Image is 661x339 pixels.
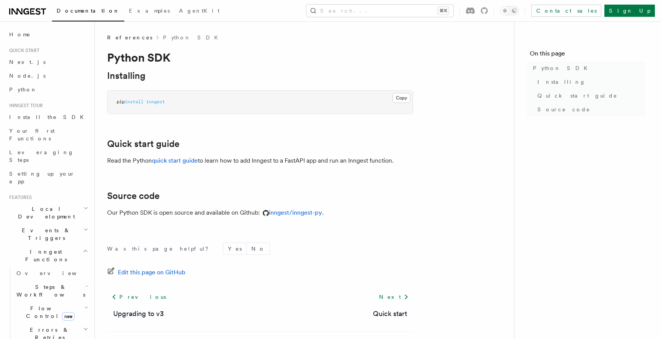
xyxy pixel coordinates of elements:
span: Python [9,86,37,93]
a: Installing [107,70,145,81]
a: Examples [124,2,174,21]
span: Overview [16,270,95,276]
span: Features [6,194,32,200]
a: Your first Functions [6,124,90,145]
button: Toggle dark mode [500,6,519,15]
span: Source code [537,106,590,113]
a: Leveraging Steps [6,145,90,167]
span: References [107,34,152,41]
a: Contact sales [531,5,601,17]
a: Installing [534,75,646,89]
span: pip [117,99,125,104]
button: No [247,243,270,254]
span: Steps & Workflows [13,283,85,298]
a: Next [374,290,413,304]
a: Quick start guide [107,139,179,149]
a: Source code [534,103,646,116]
p: Was this page helpful? [107,245,214,253]
button: Steps & Workflows [13,280,90,302]
span: Python SDK [533,64,592,72]
span: Quick start [6,47,39,54]
span: Installing [537,78,586,86]
a: Overview [13,266,90,280]
span: Local Development [6,205,83,220]
span: Examples [129,8,170,14]
button: Yes [223,243,246,254]
button: Inngest Functions [6,245,90,266]
a: Python SDK [163,34,223,41]
span: Quick start guide [537,92,617,99]
h1: Python SDK [107,51,413,64]
a: Next.js [6,55,90,69]
span: inngest [146,99,165,104]
button: Search...⌘K [306,5,453,17]
a: Setting up your app [6,167,90,188]
a: Install the SDK [6,110,90,124]
a: Edit this page on GitHub [107,267,186,278]
span: Your first Functions [9,128,55,142]
a: Quick start [373,308,407,319]
h4: On this page [530,49,646,61]
a: Home [6,28,90,41]
span: Node.js [9,73,46,79]
p: Read the Python to learn how to add Inngest to a FastAPI app and run an Inngest function. [107,155,413,166]
a: Documentation [52,2,124,21]
span: Install the SDK [9,114,88,120]
button: Local Development [6,202,90,223]
a: quick start guide [152,157,198,164]
span: Leveraging Steps [9,149,74,163]
a: Python SDK [530,61,646,75]
span: Flow Control [13,305,84,320]
span: AgentKit [179,8,220,14]
a: Sign Up [604,5,655,17]
span: Events & Triggers [6,227,83,242]
span: Next.js [9,59,46,65]
a: Quick start guide [534,89,646,103]
span: new [62,312,75,321]
button: Copy [392,93,410,103]
a: Source code [107,191,160,201]
a: inngest/inngest-py [260,209,322,216]
a: AgentKit [174,2,224,21]
span: Inngest tour [6,103,43,109]
a: Previous [107,290,170,304]
button: Flow Controlnew [13,302,90,323]
span: Inngest Functions [6,248,83,263]
a: Python [6,83,90,96]
span: Home [9,31,31,38]
span: Edit this page on GitHub [118,267,186,278]
span: Setting up your app [9,171,75,184]
button: Events & Triggers [6,223,90,245]
span: install [125,99,143,104]
p: Our Python SDK is open source and available on Github: . [107,207,413,218]
a: Upgrading to v3 [113,308,164,319]
span: Documentation [57,8,120,14]
kbd: ⌘K [438,7,449,15]
a: Node.js [6,69,90,83]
